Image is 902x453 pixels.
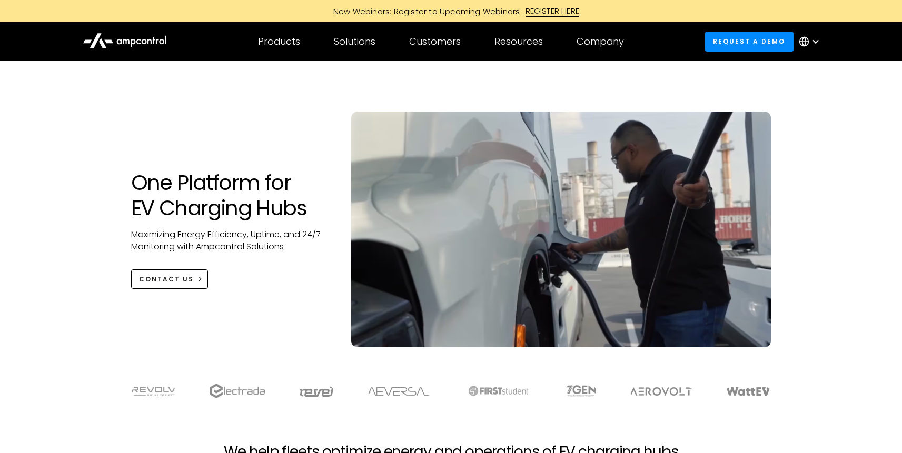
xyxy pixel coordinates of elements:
a: New Webinars: Register to Upcoming WebinarsREGISTER HERE [214,5,688,17]
div: REGISTER HERE [526,5,580,17]
img: Aerovolt Logo [630,387,692,396]
h1: One Platform for EV Charging Hubs [131,170,331,220]
div: Resources [494,36,543,47]
div: New Webinars: Register to Upcoming Webinars [323,6,526,17]
div: CONTACT US [139,275,194,284]
div: Products [258,36,300,47]
div: Solutions [334,36,375,47]
img: WattEV logo [726,387,770,396]
p: Maximizing Energy Efficiency, Uptime, and 24/7 Monitoring with Ampcontrol Solutions [131,229,331,253]
div: Customers [409,36,461,47]
img: electrada logo [210,384,265,398]
div: Company [577,36,624,47]
a: CONTACT US [131,269,209,289]
a: Request a demo [705,32,794,51]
